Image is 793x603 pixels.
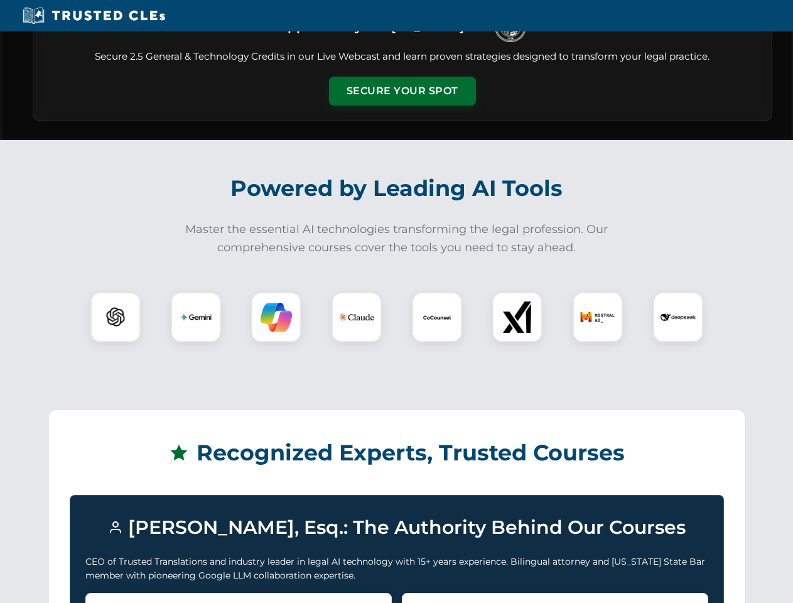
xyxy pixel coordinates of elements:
[653,292,703,342] div: DeepSeek
[329,77,476,106] button: Secure Your Spot
[502,301,533,333] img: xAI Logo
[492,292,542,342] div: xAI
[339,300,374,335] img: Claude Logo
[661,300,696,335] img: DeepSeek Logo
[19,6,169,25] img: Trusted CLEs
[180,301,212,333] img: Gemini Logo
[85,511,708,545] h3: [PERSON_NAME], Esq.: The Authority Behind Our Courses
[171,292,221,342] div: Gemini
[251,292,301,342] div: Copilot
[421,301,453,333] img: CoCounsel Logo
[90,292,141,342] div: ChatGPT
[70,431,724,475] h2: Recognized Experts, Trusted Courses
[177,220,617,257] p: Master the essential AI technologies transforming the legal profession. Our comprehensive courses...
[332,292,382,342] div: Claude
[49,166,745,210] h2: Powered by Leading AI Tools
[580,300,615,335] img: Mistral AI Logo
[412,292,462,342] div: CoCounsel
[573,292,623,342] div: Mistral AI
[48,50,757,64] p: Secure 2.5 General & Technology Credits in our Live Webcast and learn proven strategies designed ...
[85,555,708,583] p: CEO of Trusted Translations and industry leader in legal AI technology with 15+ years experience....
[97,299,134,335] img: ChatGPT Logo
[261,301,292,333] img: Copilot Logo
